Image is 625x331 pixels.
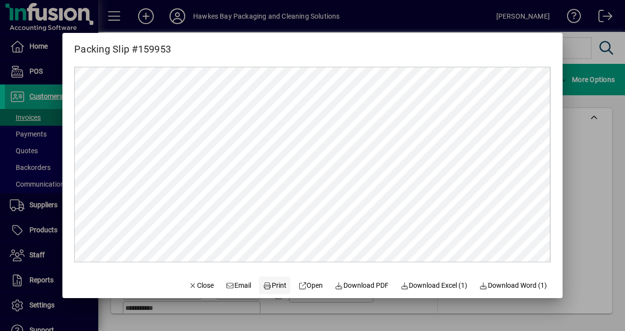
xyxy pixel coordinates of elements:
[62,33,183,57] h2: Packing Slip #159953
[259,276,290,294] button: Print
[400,280,468,291] span: Download Excel (1)
[189,280,214,291] span: Close
[226,280,251,291] span: Email
[185,276,218,294] button: Close
[475,276,551,294] button: Download Word (1)
[222,276,255,294] button: Email
[294,276,327,294] a: Open
[335,280,389,291] span: Download PDF
[298,280,323,291] span: Open
[263,280,286,291] span: Print
[397,276,472,294] button: Download Excel (1)
[331,276,393,294] a: Download PDF
[479,280,547,291] span: Download Word (1)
